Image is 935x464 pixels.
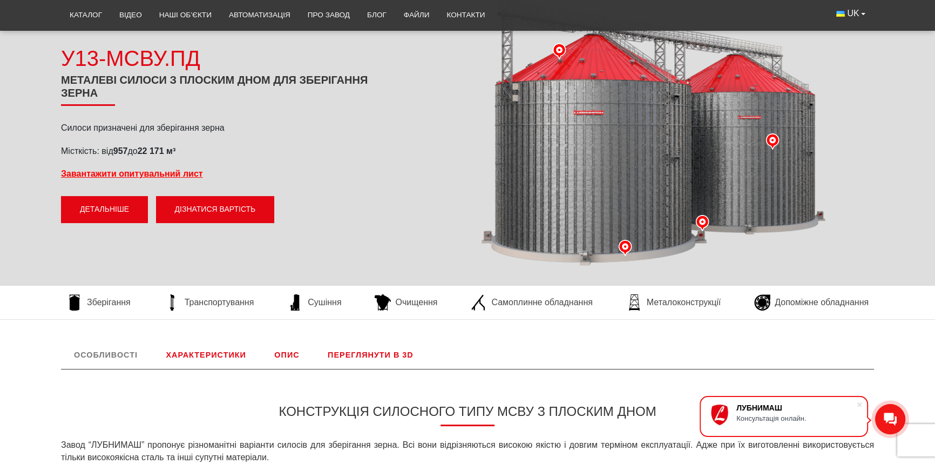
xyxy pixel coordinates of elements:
[836,11,845,17] img: Українська
[111,3,151,27] a: Відео
[61,145,390,157] p: Місткість: від до
[308,297,341,308] span: Сушіння
[315,341,426,369] a: Переглянути в 3D
[61,404,874,426] h3: Конструкція силосного типу МСВУ з плоским дном
[138,146,176,156] strong: 22 171 м³
[647,297,721,308] span: Металоконструкції
[61,122,390,134] p: Силоси призначені для зберігання зерна
[61,439,874,463] p: Завод “ЛУБНИМАШ” пропонує різноманітні варіанти силосів для зберігання зерна. Всі вони відрізняют...
[61,169,203,178] a: Завантажити опитувальний лист
[395,3,438,27] a: Файли
[185,297,254,308] span: Транспортування
[159,294,260,311] a: Транспортування
[621,294,726,311] a: Металоконструкції
[465,294,598,311] a: Самоплинне обладнання
[828,3,874,24] button: UK
[369,294,443,311] a: Очищення
[749,294,874,311] a: Допоміжне обладнання
[61,196,148,223] a: Детальніше
[358,3,395,27] a: Блог
[220,3,299,27] a: Автоматизація
[61,3,111,27] a: Каталог
[153,341,259,369] a: Характеристики
[151,3,220,27] a: Наші об’єкти
[775,297,869,308] span: Допоміжне обладнання
[847,8,859,19] span: UK
[299,3,358,27] a: Про завод
[736,414,856,422] div: Консультація онлайн.
[736,404,856,412] div: ЛУБНИМАШ
[156,196,275,223] button: Дізнатися вартість
[395,297,437,308] span: Очищення
[61,73,390,106] h1: Металеві силоси з плоским дном для зберігання зерна
[491,297,592,308] span: Самоплинне обладнання
[61,341,151,369] a: Особливості
[61,294,136,311] a: Зберігання
[87,297,131,308] span: Зберігання
[282,294,347,311] a: Сушіння
[438,3,493,27] a: Контакти
[261,341,312,369] a: Опис
[113,146,128,156] strong: 957
[61,43,390,73] div: У13-МСВУ.ПД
